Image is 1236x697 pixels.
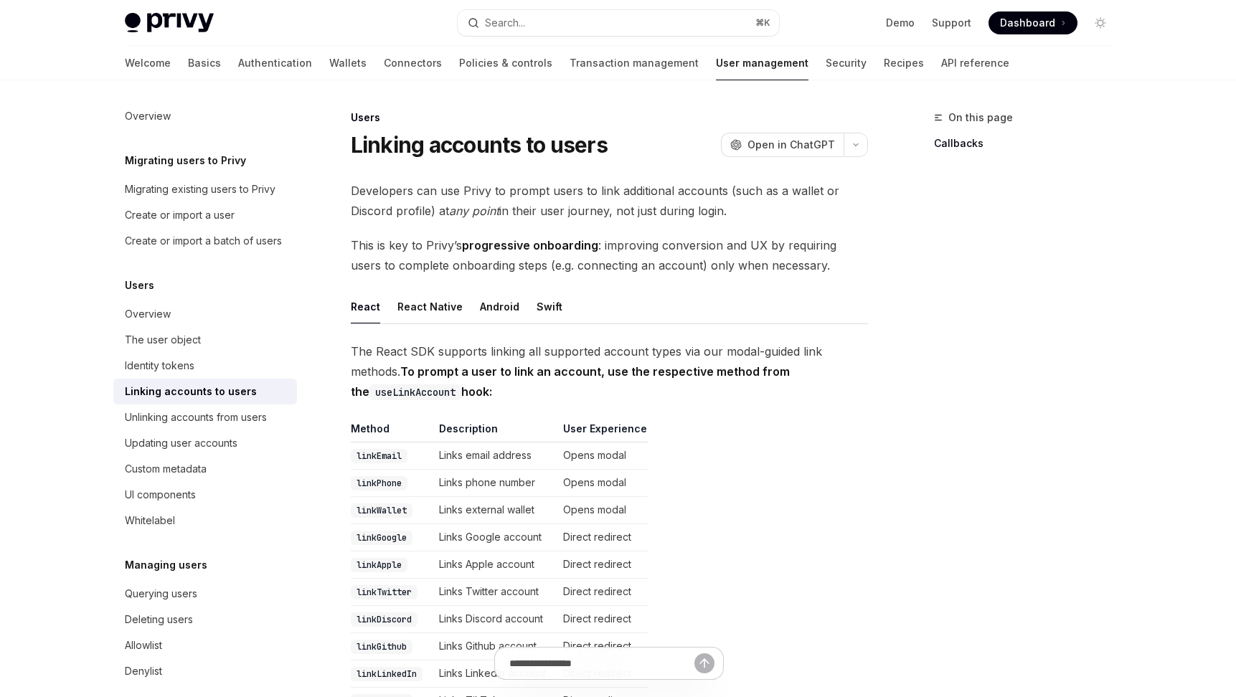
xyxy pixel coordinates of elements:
[125,486,196,503] div: UI components
[886,16,915,30] a: Demo
[433,470,557,497] td: Links phone number
[557,551,648,579] td: Direct redirect
[1089,11,1112,34] button: Toggle dark mode
[125,512,175,529] div: Whitelabel
[557,524,648,551] td: Direct redirect
[188,46,221,80] a: Basics
[351,503,412,518] code: linkWallet
[125,611,193,628] div: Deleting users
[351,449,407,463] code: linkEmail
[485,14,525,32] div: Search...
[433,524,557,551] td: Links Google account
[557,422,648,442] th: User Experience
[459,46,552,80] a: Policies & controls
[113,607,297,632] a: Deleting users
[384,46,442,80] a: Connectors
[113,353,297,379] a: Identity tokens
[125,152,246,169] h5: Migrating users to Privy
[125,277,154,294] h5: Users
[113,202,297,228] a: Create or import a user
[125,637,162,654] div: Allowlist
[113,482,297,508] a: UI components
[125,13,214,33] img: light logo
[113,658,297,684] a: Denylist
[351,612,417,627] code: linkDiscord
[113,581,297,607] a: Querying users
[351,640,412,654] code: linkGithub
[125,556,207,574] h5: Managing users
[557,442,648,470] td: Opens modal
[433,633,557,660] td: Links Github account
[932,16,971,30] a: Support
[462,238,598,252] strong: progressive onboarding
[351,422,433,442] th: Method
[1000,16,1055,30] span: Dashboard
[557,579,648,606] td: Direct redirect
[721,133,844,157] button: Open in ChatGPT
[125,207,235,224] div: Create or import a user
[747,138,835,152] span: Open in ChatGPT
[433,422,557,442] th: Description
[125,232,282,250] div: Create or import a batch of users
[509,648,694,679] input: Ask a question...
[125,305,171,323] div: Overview
[755,17,770,29] span: ⌘ K
[433,497,557,524] td: Links external wallet
[351,558,407,572] code: linkApple
[113,379,297,404] a: Linking accounts to users
[113,228,297,254] a: Create or import a batch of users
[351,531,412,545] code: linkGoogle
[433,606,557,633] td: Links Discord account
[125,108,171,125] div: Overview
[948,109,1013,126] span: On this page
[557,606,648,633] td: Direct redirect
[351,364,790,399] strong: To prompt a user to link an account, use the respective method from the hook:
[125,409,267,426] div: Unlinking accounts from users
[557,470,648,497] td: Opens modal
[113,301,297,327] a: Overview
[826,46,867,80] a: Security
[433,551,557,579] td: Links Apple account
[557,497,648,524] td: Opens modal
[351,290,380,323] button: React
[113,456,297,482] a: Custom metadata
[351,341,868,402] span: The React SDK supports linking all supported account types via our modal-guided link methods.
[716,46,808,80] a: User management
[238,46,312,80] a: Authentication
[369,384,461,400] code: useLinkAccount
[433,579,557,606] td: Links Twitter account
[113,404,297,430] a: Unlinking accounts from users
[351,585,417,599] code: linkTwitter
[329,46,367,80] a: Wallets
[989,11,1077,34] a: Dashboard
[125,435,237,452] div: Updating user accounts
[351,110,868,125] div: Users
[125,383,257,400] div: Linking accounts to users
[570,46,699,80] a: Transaction management
[125,331,201,348] div: The user object
[125,585,197,602] div: Querying users
[934,132,1123,155] a: Callbacks
[884,46,924,80] a: Recipes
[351,132,608,158] h1: Linking accounts to users
[125,663,162,680] div: Denylist
[458,10,779,36] button: Search...⌘K
[694,653,714,673] button: Send message
[480,290,519,323] button: Android
[449,204,499,218] em: any point
[351,476,407,490] code: linkPhone
[113,430,297,456] a: Updating user accounts
[125,46,171,80] a: Welcome
[113,176,297,202] a: Migrating existing users to Privy
[433,442,557,470] td: Links email address
[397,290,463,323] button: React Native
[113,103,297,129] a: Overview
[125,357,194,374] div: Identity tokens
[351,181,868,221] span: Developers can use Privy to prompt users to link additional accounts (such as a wallet or Discord...
[125,181,275,198] div: Migrating existing users to Privy
[537,290,562,323] button: Swift
[557,633,648,660] td: Direct redirect
[113,632,297,658] a: Allowlist
[351,235,868,275] span: This is key to Privy’s : improving conversion and UX by requiring users to complete onboarding st...
[113,508,297,534] a: Whitelabel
